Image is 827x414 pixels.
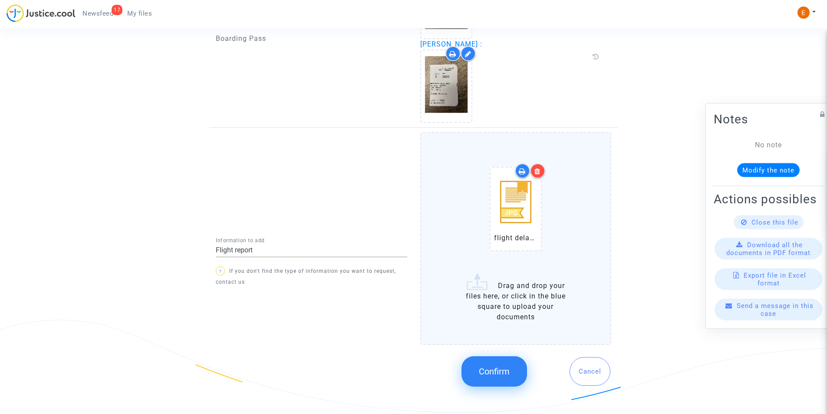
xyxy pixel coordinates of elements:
button: Modify the note [737,163,800,177]
span: [PERSON_NAME] : [420,40,482,48]
a: My files [120,7,159,20]
h2: Actions possibles [714,191,823,206]
span: Close this file [751,218,798,226]
span: ? [219,269,222,274]
button: Confirm [461,356,527,387]
span: Download all the documents in PDF format [726,241,811,256]
h2: Notes [714,111,823,126]
div: 17 [112,5,122,15]
div: No note [727,139,810,150]
span: Send a message in this case [737,301,814,317]
img: ACg8ocIeiFvHKe4dA5oeRFd_CiCnuxWUEc1A2wYhRJE3TTWt=s96-c [797,7,810,19]
a: 17Newsfeed [76,7,120,20]
span: Newsfeed [82,10,113,17]
span: My files [127,10,152,17]
span: Confirm [479,366,510,377]
p: If you don't find the type of information you want to request, contact us [216,266,407,288]
button: Cancel [570,357,610,386]
img: jc-logo.svg [7,4,76,22]
p: Boarding Pass [216,33,407,44]
span: Export file in Excel format [744,271,806,287]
